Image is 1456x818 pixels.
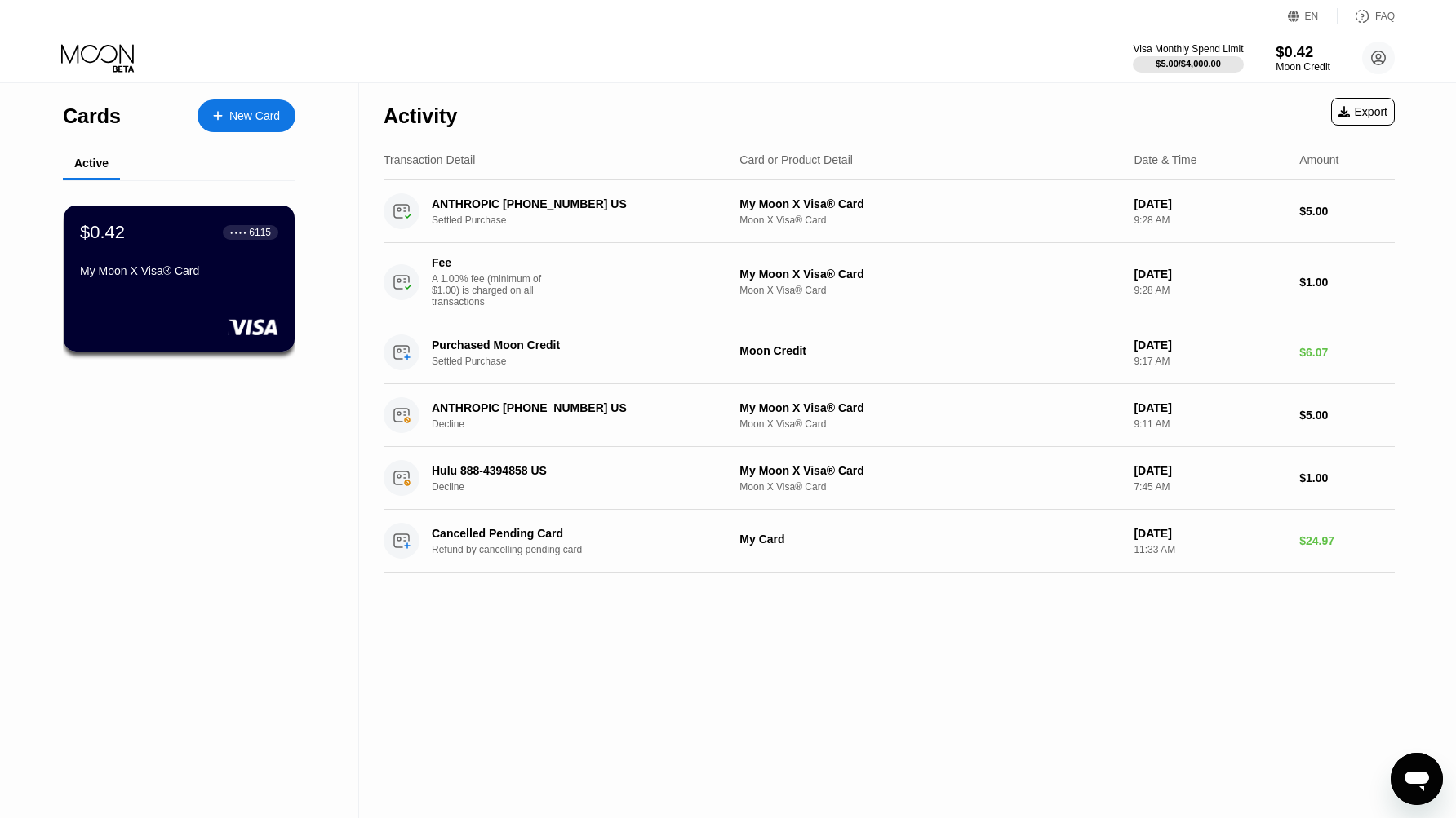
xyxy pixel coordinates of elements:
div: Activity [384,104,457,128]
div: $6.07 [1299,346,1395,359]
div: Date & Time [1134,153,1196,166]
div: $1.00 [1299,276,1395,289]
div: My Moon X Visa® Card [739,464,1121,477]
div: [DATE] [1134,401,1286,414]
div: 6115 [249,227,271,238]
div: [DATE] [1134,464,1286,477]
div: Moon X Visa® Card [739,285,1121,296]
div: New Card [198,99,295,132]
div: Fee [432,256,546,269]
iframe: Button to launch messaging window [1391,753,1443,805]
div: $0.42 [80,222,125,243]
div: Active [74,157,109,170]
div: [DATE] [1134,197,1286,210]
div: 7:45 AM [1134,481,1286,493]
div: [DATE] [1134,338,1286,352]
div: $0.42● ● ● ●6115My Moon X Visa® Card [64,206,295,352]
div: Moon X Visa® Card [739,214,1121,226]
div: $24.97 [1299,534,1395,547]
div: $5.00 / $4,000.00 [1156,59,1221,69]
div: EN [1288,8,1338,24]
div: My Card [739,533,1121,546]
div: ANTHROPIC [PHONE_NUMBER] USDeclineMy Moon X Visa® CardMoon X Visa® Card[DATE]9:11 AM$5.00 [384,384,1395,447]
div: Refund by cancelling pending card [432,544,740,555]
div: Cards [63,104,121,128]
div: FeeA 1.00% fee (minimum of $1.00) is charged on all transactionsMy Moon X Visa® CardMoon X Visa® ... [384,243,1395,321]
div: $0.42 [1276,43,1330,60]
div: Amount [1299,153,1338,166]
div: New Card [229,109,280,123]
div: 11:33 AM [1134,544,1286,555]
div: Hulu 888-4394858 US [432,464,719,477]
div: Purchased Moon CreditSettled PurchaseMoon Credit[DATE]9:17 AM$6.07 [384,321,1395,384]
div: Purchased Moon Credit [432,338,719,352]
div: Card or Product Detail [739,153,853,166]
div: ANTHROPIC [PHONE_NUMBER] USSettled PurchaseMy Moon X Visa® CardMoon X Visa® Card[DATE]9:28 AM$5.00 [384,180,1395,243]
div: 9:11 AM [1134,418,1286,430]
div: 9:28 AM [1134,285,1286,296]
div: Moon Credit [739,344,1121,357]
div: ANTHROPIC [PHONE_NUMBER] US [432,197,719,210]
div: Moon Credit [1276,61,1330,73]
div: $1.00 [1299,471,1395,484]
div: Visa Monthly Spend Limit [1133,43,1243,55]
div: Hulu 888-4394858 USDeclineMy Moon X Visa® CardMoon X Visa® Card[DATE]7:45 AM$1.00 [384,447,1395,510]
div: 9:17 AM [1134,356,1286,367]
div: ● ● ● ● [230,230,246,235]
div: Export [1338,105,1387,118]
div: [DATE] [1134,527,1286,540]
div: Export [1331,98,1395,126]
div: Moon X Visa® Card [739,418,1121,430]
div: Cancelled Pending Card [432,527,719,540]
div: My Moon X Visa® Card [739,268,1121,281]
div: Settled Purchase [432,356,740,367]
div: ANTHROPIC [PHONE_NUMBER] US [432,401,719,414]
div: My Moon X Visa® Card [80,264,278,277]
div: FAQ [1375,11,1395,22]
div: [DATE] [1134,268,1286,281]
div: Cancelled Pending CardRefund by cancelling pending cardMy Card[DATE]11:33 AM$24.97 [384,510,1395,573]
div: $5.00 [1299,205,1395,218]
div: FAQ [1338,8,1395,24]
div: 9:28 AM [1134,214,1286,226]
div: Transaction Detail [384,153,475,166]
div: $0.42Moon Credit [1276,43,1330,73]
div: Moon X Visa® Card [739,481,1121,493]
div: Decline [432,418,740,430]
div: EN [1305,11,1319,22]
div: $5.00 [1299,409,1395,422]
div: A 1.00% fee (minimum of $1.00) is charged on all transactions [432,273,554,307]
div: Decline [432,481,740,493]
div: Visa Monthly Spend Limit$5.00/$4,000.00 [1133,43,1243,73]
div: My Moon X Visa® Card [739,197,1121,210]
div: Settled Purchase [432,214,740,226]
div: My Moon X Visa® Card [739,401,1121,414]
